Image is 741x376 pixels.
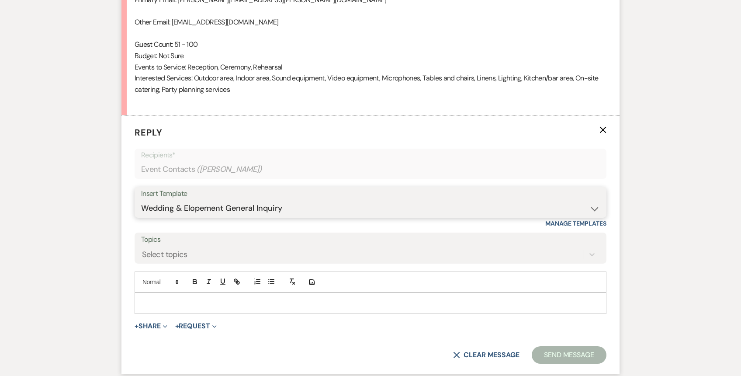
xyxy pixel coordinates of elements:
[197,164,262,175] span: ( [PERSON_NAME] )
[135,127,163,138] span: Reply
[545,219,606,227] a: Manage Templates
[175,323,179,330] span: +
[141,161,600,178] div: Event Contacts
[142,249,187,261] div: Select topics
[141,150,600,161] p: Recipients*
[141,188,600,200] div: Insert Template
[135,323,139,330] span: +
[453,352,519,359] button: Clear message
[175,323,217,330] button: Request
[135,323,167,330] button: Share
[141,233,600,246] label: Topics
[532,346,606,364] button: Send Message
